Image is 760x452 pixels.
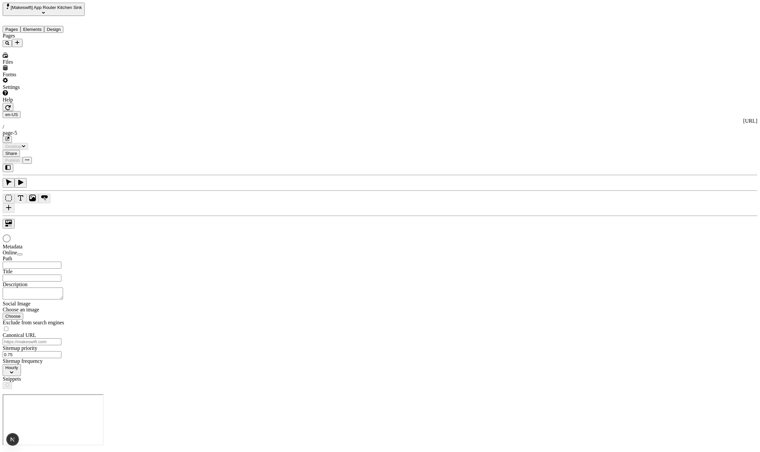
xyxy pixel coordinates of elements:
[11,5,82,10] span: [Makeswift] App Router Kitchen Sink
[5,314,21,319] span: Choose
[3,84,95,90] div: Settings
[3,394,104,445] iframe: Cookie Feature Detection
[3,26,21,33] button: Pages
[3,111,21,118] button: Open locale picker
[3,157,23,164] button: Publish
[3,320,64,325] span: Exclude from search engines
[3,338,61,345] input: https://makeswift.com
[3,376,82,382] div: Snippets
[5,365,18,370] span: Hourly
[12,39,23,47] button: Add new
[3,244,82,250] div: Metadata
[3,313,23,320] button: Choose
[3,124,757,130] div: /
[3,332,36,338] span: Canonical URL
[5,144,22,149] span: Desktop
[3,250,17,255] span: Online
[3,345,37,351] span: Sitemap priority
[3,150,20,157] button: Share
[3,59,95,65] div: Files
[3,3,85,16] button: Select site
[3,33,95,39] div: Pages
[3,301,31,306] span: Social Image
[3,72,95,78] div: Forms
[3,256,12,261] span: Path
[3,97,95,103] div: Help
[3,358,42,364] span: Sitemap frequency
[3,364,21,376] button: Hourly
[3,307,82,313] div: Choose an image
[15,194,27,203] button: Text
[3,143,28,150] button: Desktop
[5,112,18,117] span: en-US
[5,151,17,156] span: Share
[38,194,50,203] button: Button
[44,26,63,33] button: Design
[3,130,757,136] div: page-5
[3,194,15,203] button: Box
[3,269,13,274] span: Title
[5,158,20,163] span: Publish
[27,194,38,203] button: Image
[3,118,757,124] div: [URL]
[21,26,44,33] button: Elements
[3,282,28,287] span: Description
